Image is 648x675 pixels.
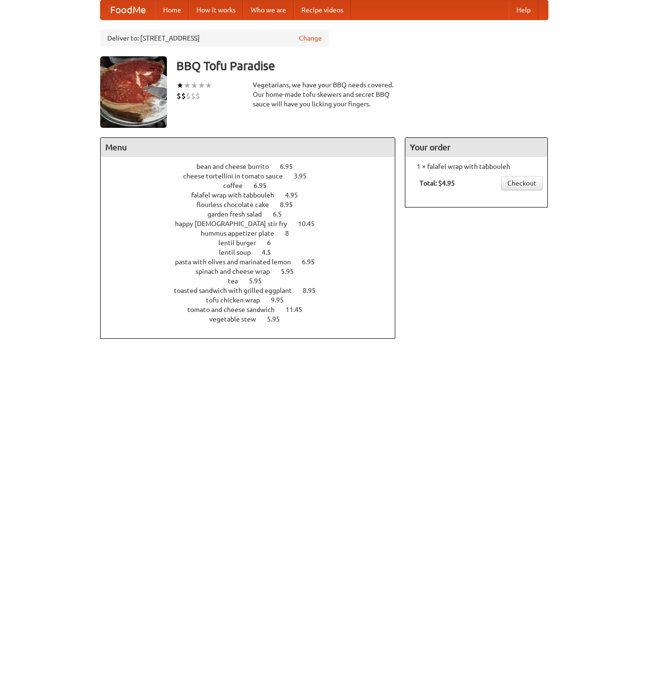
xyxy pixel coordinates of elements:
[218,239,288,247] a: lentil burger 6
[273,210,291,218] span: 6.5
[205,80,212,91] li: ★
[183,172,292,180] span: cheese tortellini in tomato sauce
[206,296,301,304] a: tofu chicken wrap 9.95
[218,239,266,247] span: lentil burger
[187,306,320,313] a: tomato and cheese sandwich 11.45
[253,80,396,109] div: Vegetarians, we have your BBQ needs covered. Our home-made tofu skewers and secret BBQ sauce will...
[100,56,167,128] img: angular.jpg
[206,296,269,304] span: tofu chicken wrap
[228,277,279,285] a: tea 5.95
[201,229,307,237] a: hummus appetizer plate 8
[285,229,298,237] span: 8
[420,179,455,187] b: Total: $4.95
[405,138,547,157] h4: Your order
[176,91,181,101] li: $
[174,287,301,294] span: toasted sandwich with grilled eggplant
[219,249,260,256] span: lentil soup
[183,172,324,180] a: cheese tortellini in tomato sauce 3.95
[228,277,247,285] span: tea
[189,0,243,20] a: How it works
[195,91,200,101] li: $
[176,80,184,91] li: ★
[302,258,324,266] span: 6.95
[209,315,266,323] span: vegetable stew
[196,201,310,208] a: flourless chocolate cake 8.95
[198,80,205,91] li: ★
[196,163,278,170] span: bean and cheese burrito
[155,0,189,20] a: Home
[254,182,276,189] span: 6.95
[280,201,302,208] span: 8.95
[298,220,324,228] span: 10.45
[174,287,333,294] a: toasted sandwich with grilled eggplant 8.95
[223,182,252,189] span: coffee
[207,210,271,218] span: garden fresh salad
[175,258,332,266] a: pasta with olives and marinated lemon 6.95
[187,306,284,313] span: tomato and cheese sandwich
[209,315,298,323] a: vegetable stew 5.95
[191,191,284,199] span: falafel wrap with tabbouleh
[175,258,300,266] span: pasta with olives and marinated lemon
[243,0,294,20] a: Who we are
[285,191,308,199] span: 4.95
[175,220,332,228] a: happy [DEMOGRAPHIC_DATA] stir fry 10.45
[191,91,195,101] li: $
[223,182,284,189] a: coffee 6.95
[196,163,310,170] a: bean and cheese burrito 6.95
[195,268,311,275] a: spinach and cheese wrap 5.95
[410,162,543,171] li: 1 × falafel wrap with tabbouleh
[101,0,155,20] a: FoodMe
[271,296,293,304] span: 9.95
[262,249,280,256] span: 4.5
[201,229,284,237] span: hummus appetizer plate
[196,201,278,208] span: flourless chocolate cake
[299,33,322,43] a: Change
[294,172,316,180] span: 3.95
[207,210,299,218] a: garden fresh salad 6.5
[501,176,543,190] a: Checkout
[267,239,280,247] span: 6
[281,268,303,275] span: 5.95
[184,80,191,91] li: ★
[509,0,538,20] a: Help
[219,249,288,256] a: lentil soup 4.5
[294,0,351,20] a: Recipe videos
[176,56,548,75] h3: BBQ Tofu Paradise
[249,277,271,285] span: 5.95
[175,220,297,228] span: happy [DEMOGRAPHIC_DATA] stir fry
[191,191,316,199] a: falafel wrap with tabbouleh 4.95
[267,315,289,323] span: 5.95
[186,91,191,101] li: $
[286,306,312,313] span: 11.45
[100,30,329,47] div: Deliver to: [STREET_ADDRESS]
[280,163,302,170] span: 6.95
[181,91,186,101] li: $
[195,268,279,275] span: spinach and cheese wrap
[303,287,325,294] span: 8.95
[101,138,395,157] h4: Menu
[191,80,198,91] li: ★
